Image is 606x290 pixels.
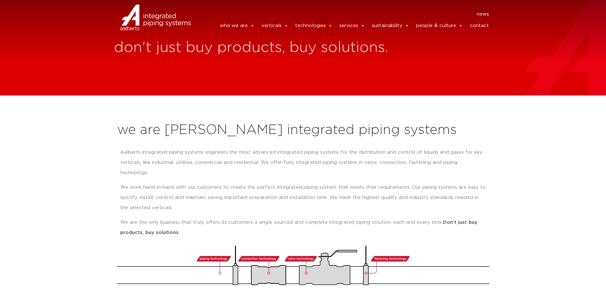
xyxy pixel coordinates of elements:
[339,19,365,32] a: services
[220,19,254,32] a: who we are
[117,123,489,138] h2: we are [PERSON_NAME] integrated piping systems
[120,217,486,238] p: We are the only business that truly offers its customers a single sourced and complete integrated...
[120,182,486,213] p: We work hand-in-hand with our customers to create the perfect integrated piping system, that meet...
[120,147,486,178] p: Aalberts integrated piping systems engineers the most advanced integrated piping systems for the ...
[200,9,489,19] nav: Menu
[416,19,463,32] a: people & culture
[295,19,332,32] a: technologies
[470,19,489,32] a: contact
[372,19,409,32] a: sustainability
[477,9,489,19] a: news
[261,19,288,32] a: verticals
